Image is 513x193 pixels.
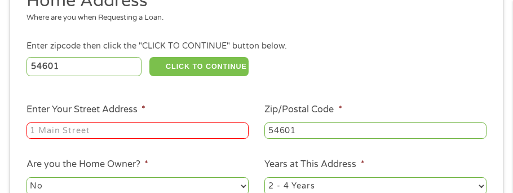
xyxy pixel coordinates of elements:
label: Are you the Home Owner? [26,159,148,170]
label: Enter Your Street Address [26,104,145,116]
label: Years at This Address [264,159,364,170]
button: CLICK TO CONTINUE [149,57,248,76]
input: Enter Zipcode (e.g 01510) [26,57,141,76]
div: Where are you when Requesting a Loan. [26,12,479,24]
div: Enter zipcode then click the "CLICK TO CONTINUE" button below. [26,40,487,52]
label: Zip/Postal Code [264,104,342,116]
input: 1 Main Street [26,122,249,139]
